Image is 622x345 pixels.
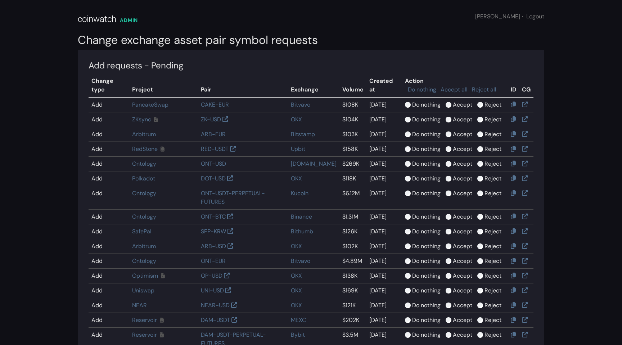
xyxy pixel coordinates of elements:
a: PancakeSwap [132,101,168,108]
td: Add [89,283,129,298]
td: $103K [339,127,366,142]
label: Accept [453,212,472,221]
a: Optimism [132,272,158,279]
label: Reject [484,331,501,339]
a: Bybit [291,331,305,339]
label: Reject [484,301,501,310]
a: Ontology [132,213,156,220]
td: [DATE] [366,157,402,171]
td: [DATE] [366,313,402,328]
label: Accept [453,227,472,236]
td: Add [89,313,129,328]
a: SFP-KRW [201,228,226,235]
label: Do nothing [412,286,441,295]
h2: Change exchange asset pair symbol requests [78,33,544,47]
td: Add [89,224,129,239]
a: Polkadot [132,175,155,182]
label: Reject [484,257,501,265]
a: OP-USD [201,272,222,279]
label: Do nothing [412,174,441,183]
label: Accept [453,242,472,251]
label: Accept [453,189,472,198]
label: Reject [484,174,501,183]
td: [DATE] [366,171,402,186]
label: Reject [484,227,501,236]
a: DAM-USDT [201,316,230,324]
label: Do nothing [412,145,441,153]
td: [DATE] [366,239,402,254]
td: Add [89,298,129,313]
a: ARB-USD [201,242,226,250]
label: Accept [453,257,472,265]
div: [PERSON_NAME] [475,12,544,21]
a: CAKE-EUR [201,101,229,108]
td: Add [89,127,129,142]
label: Do nothing [412,212,441,221]
td: $1.31M [339,210,366,224]
a: Upbit [291,145,305,153]
td: Add [89,186,129,210]
td: Add [89,269,129,283]
a: DOT-USD [201,175,226,182]
th: Change type [89,74,129,97]
a: Ontology [132,160,156,167]
a: ONT-USDT-PERPETUAL-FUTURES [201,189,265,206]
a: ONT-EUR [201,257,226,265]
td: $6.12M [339,186,366,210]
label: Reject [484,145,501,153]
td: $126K [339,224,366,239]
th: Pair [198,74,288,97]
label: Accept [453,100,472,109]
th: Action [402,74,508,97]
a: Arbitrum [132,130,156,138]
a: Arbitrum [132,242,156,250]
a: Bitvavo [291,257,310,265]
label: Reject [484,115,501,124]
th: Created at [366,74,402,97]
label: Accept [453,286,472,295]
label: Accept [453,115,472,124]
a: Ontology [132,257,156,265]
a: OKX [291,116,302,123]
a: ZK-USD [201,116,221,123]
a: ZKsync [132,116,151,123]
label: Accept [453,272,472,280]
label: Reject [484,100,501,109]
th: Project [129,74,198,97]
label: Do nothing [412,160,441,168]
div: ADMIN [120,17,138,24]
label: Reject [484,272,501,280]
a: Binance [291,213,312,220]
td: Add [89,157,129,171]
td: Add [89,112,129,127]
td: $169K [339,283,366,298]
td: $104K [339,112,366,127]
td: [DATE] [366,254,402,269]
td: $138K [339,269,366,283]
label: Do nothing [412,257,441,265]
a: NEAR [132,301,147,309]
a: MEXC [291,316,306,324]
td: $121K [339,298,366,313]
a: Reservoir [132,316,157,324]
label: Accept [453,160,472,168]
label: Reject [484,286,501,295]
a: OKX [291,272,302,279]
th: Volume [339,74,366,97]
label: Do nothing [412,272,441,280]
td: $102K [339,239,366,254]
span: · [522,13,523,20]
a: RED-USDT [201,145,229,153]
label: Do nothing [412,242,441,251]
h4: Add requests - Pending [89,61,533,71]
label: Do nothing [412,316,441,324]
a: Do nothing [408,86,436,93]
a: Bitstamp [291,130,315,138]
a: Kucoin [291,189,308,197]
label: Accept [453,316,472,324]
td: Add [89,171,129,186]
a: Ontology [132,189,156,197]
div: coinwatch [78,13,116,26]
td: Add [89,239,129,254]
label: Do nothing [412,331,441,339]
